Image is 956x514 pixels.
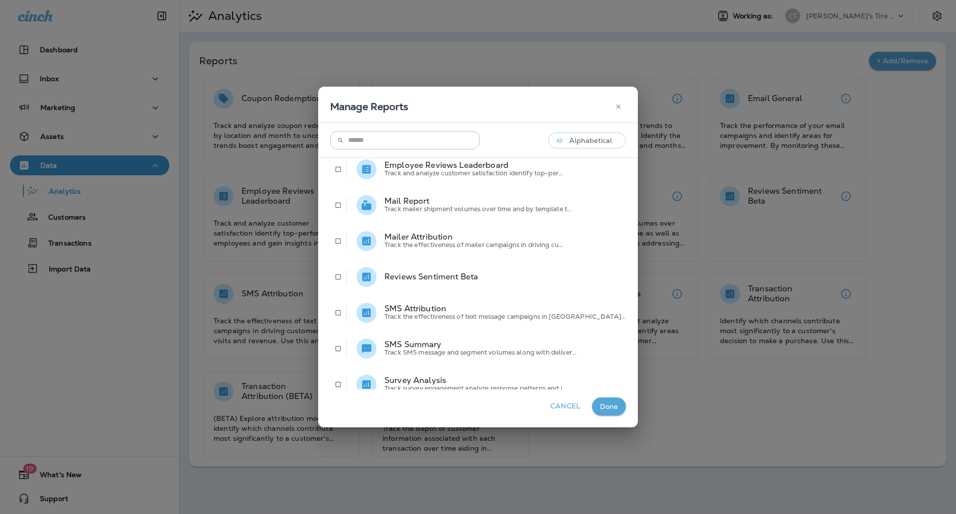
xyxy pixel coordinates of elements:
p: SMS Attribution [384,305,626,313]
p: Track survey engagement analyze response patterns and i… [384,385,626,392]
p: Survey Analysis [384,377,626,385]
p: Track the effectiveness of mailer campaigns in driving cu… [384,241,626,249]
p: Track and analyze customer satisfaction identify top-per… [384,169,626,177]
p: SMS Summary [384,341,626,349]
button: Cancel [546,397,584,416]
button: Done [592,397,626,416]
p: Track mailer shipment volumes over time and by template t… [384,205,626,213]
p: Mail Report [384,197,626,205]
button: Alphabetical [548,132,626,148]
p: Reviews Sentiment Beta [384,273,626,281]
p: Alphabetical [563,135,618,145]
p: Employee Reviews Leaderboard [384,161,626,169]
p: Track the effectiveness of text message campaigns in [GEOGRAPHIC_DATA]… [384,313,626,321]
p: Mailer Attribution [384,233,626,241]
p: Track SMS message and segment volumes along with deliver… [384,349,626,357]
h4: Manage Reports [330,99,408,115]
